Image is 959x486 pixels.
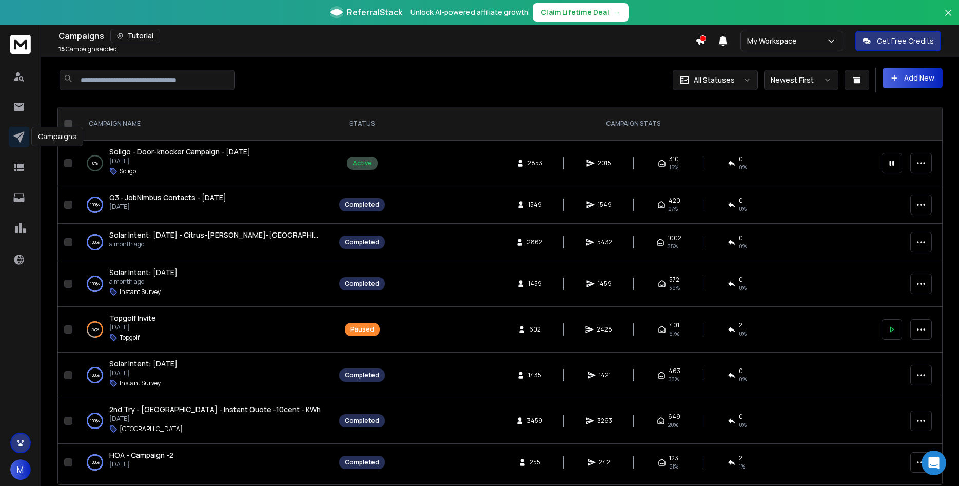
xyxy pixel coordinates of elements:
[530,458,540,466] span: 255
[527,417,542,425] span: 3459
[668,242,678,250] span: 35 %
[353,159,372,167] div: Active
[109,203,226,211] p: [DATE]
[669,375,679,383] span: 33 %
[739,155,743,163] span: 0
[109,404,321,414] span: 2nd Try - [GEOGRAPHIC_DATA] - Instant Quote -10cent - KWh
[739,413,743,421] span: 0
[120,167,136,176] p: Soligo
[109,278,178,286] p: a month ago
[90,279,100,289] p: 100 %
[58,45,117,53] p: Campaigns added
[345,371,379,379] div: Completed
[109,230,323,240] a: Solar Intent: [DATE] - Citrus-[PERSON_NAME]-[GEOGRAPHIC_DATA]
[527,159,542,167] span: 2853
[120,288,161,296] p: Instant Survey
[345,238,379,246] div: Completed
[669,276,679,284] span: 572
[91,324,99,335] p: 74 %
[694,75,735,85] p: All Statuses
[599,371,611,379] span: 1421
[345,280,379,288] div: Completed
[668,421,678,429] span: 20 %
[109,369,178,377] p: [DATE]
[739,234,743,242] span: 0
[669,329,679,338] span: 67 %
[333,107,391,141] th: STATUS
[391,107,875,141] th: CAMPAIGN STATS
[599,458,610,466] span: 242
[76,224,333,261] td: 100%Solar Intent: [DATE] - Citrus-[PERSON_NAME]-[GEOGRAPHIC_DATA]a month ago
[669,454,678,462] span: 123
[10,459,31,480] button: M
[669,155,679,163] span: 310
[58,45,65,53] span: 15
[739,205,747,213] span: 0 %
[533,3,629,22] button: Claim Lifetime Deal→
[76,398,333,444] td: 100%2nd Try - [GEOGRAPHIC_DATA] - Instant Quote -10cent - KWh[DATE][GEOGRAPHIC_DATA]
[668,234,681,242] span: 1002
[109,267,178,277] span: Solar Intent: [DATE]
[598,280,612,288] span: 1459
[92,158,98,168] p: 0 %
[109,359,178,369] a: Solar Intent: [DATE]
[528,280,542,288] span: 1459
[109,404,321,415] a: 2nd Try - [GEOGRAPHIC_DATA] - Instant Quote -10cent - KWh
[669,462,678,471] span: 51 %
[739,242,747,250] span: 0 %
[109,460,173,469] p: [DATE]
[109,323,156,332] p: [DATE]
[90,200,100,210] p: 100 %
[90,370,100,380] p: 100 %
[76,186,333,224] td: 100%Q3 - JobNimbus Contacts - [DATE][DATE]
[109,147,250,157] a: Soligo - Door-knocker Campaign - [DATE]
[76,307,333,353] td: 74%Topgolf Invite[DATE]Topgolf
[109,359,178,368] span: Solar Intent: [DATE]
[76,107,333,141] th: CAMPAIGN NAME
[922,451,946,475] div: Open Intercom Messenger
[747,36,801,46] p: My Workspace
[120,334,140,342] p: Topgolf
[597,417,612,425] span: 3263
[669,367,680,375] span: 463
[350,325,374,334] div: Paused
[109,313,156,323] a: Topgolf Invite
[110,29,160,43] button: Tutorial
[410,7,529,17] p: Unlock AI-powered affiliate growth
[345,417,379,425] div: Completed
[109,450,173,460] a: HOA - Campaign -2
[109,157,250,165] p: [DATE]
[597,238,612,246] span: 5432
[739,276,743,284] span: 0
[669,197,680,205] span: 420
[76,141,333,186] td: 0%Soligo - Door-knocker Campaign - [DATE][DATE]Soligo
[90,416,100,426] p: 100 %
[739,329,747,338] span: 0 %
[613,7,620,17] span: →
[109,192,226,202] span: Q3 - JobNimbus Contacts - [DATE]
[528,201,542,209] span: 1549
[347,6,402,18] span: ReferralStack
[527,238,542,246] span: 2862
[597,325,612,334] span: 2428
[739,284,747,292] span: 0 %
[942,6,955,31] button: Close banner
[598,201,612,209] span: 1549
[739,421,747,429] span: 0 %
[739,321,742,329] span: 2
[764,70,838,90] button: Newest First
[528,371,541,379] span: 1435
[669,321,679,329] span: 401
[90,237,100,247] p: 100 %
[345,201,379,209] div: Completed
[529,325,541,334] span: 602
[739,462,745,471] span: 1 %
[120,379,161,387] p: Instant Survey
[739,197,743,205] span: 0
[668,413,680,421] span: 649
[90,457,100,468] p: 100 %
